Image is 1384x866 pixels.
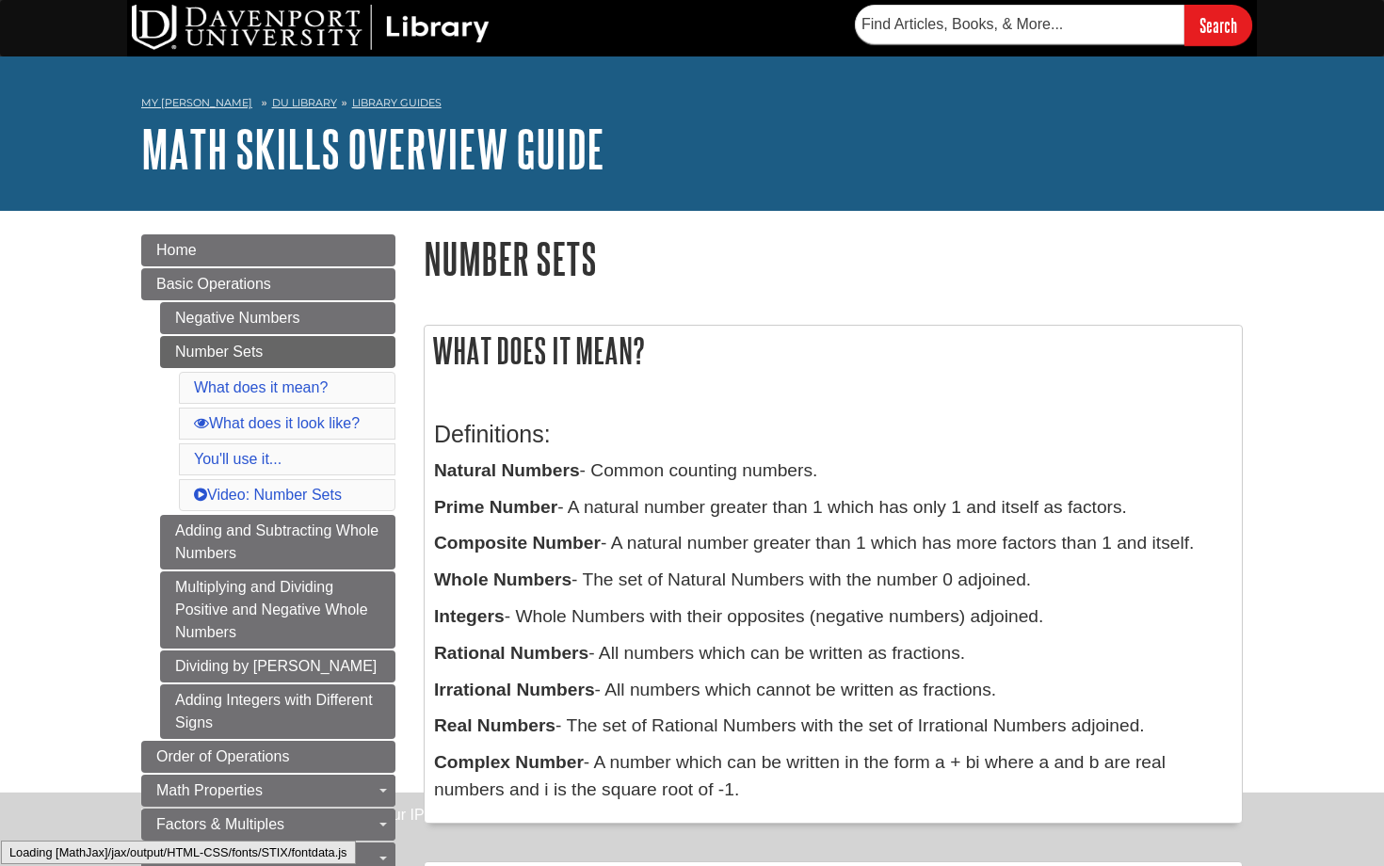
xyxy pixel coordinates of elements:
b: Rational Numbers [434,643,588,663]
h2: What does it mean? [425,326,1242,376]
b: Prime Number [434,497,557,517]
a: What does it look like? [194,415,360,431]
b: Composite Number [434,533,601,553]
a: Home [141,234,395,266]
a: Order of Operations [141,741,395,773]
a: Math Skills Overview Guide [141,120,604,178]
span: Math Properties [156,782,263,798]
span: Order of Operations [156,748,289,764]
span: Home [156,242,197,258]
p: - Common counting numbers. [434,457,1232,485]
p: - A number which can be written in the form a + bi where a and b are real numbers and i is the sq... [434,749,1232,804]
h1: Number Sets [424,234,1243,282]
div: Loading [MathJax]/jax/output/HTML-CSS/fonts/STIX/fontdata.js [1,841,356,864]
a: You'll use it... [194,451,282,467]
img: DU Library [132,5,490,50]
input: Find Articles, Books, & More... [855,5,1184,44]
b: Whole Numbers [434,569,571,589]
a: Video: Number Sets [194,487,342,503]
a: Negative Numbers [160,302,395,334]
form: Searches DU Library's articles, books, and more [855,5,1252,45]
b: Integers [434,606,505,626]
p: - The set of Natural Numbers with the number 0 adjoined. [434,567,1232,594]
b: Real Numbers [434,715,555,735]
a: Library Guides [352,96,442,109]
nav: breadcrumb [141,90,1243,120]
span: Basic Operations [156,276,271,292]
b: Irrational Numbers [434,680,595,699]
p: - The set of Rational Numbers with the set of Irrational Numbers adjoined. [434,713,1232,740]
a: Factors & Multiples [141,809,395,841]
a: Adding Integers with Different Signs [160,684,395,739]
h3: Definitions: [434,421,1232,448]
a: Multiplying and Dividing Positive and Negative Whole Numbers [160,571,395,649]
a: Math Properties [141,775,395,807]
input: Search [1184,5,1252,45]
span: Factors & Multiples [156,816,284,832]
a: What does it mean? [194,379,328,395]
p: - A natural number greater than 1 which has only 1 and itself as factors. [434,494,1232,521]
p: - All numbers which cannot be written as fractions. [434,677,1232,704]
p: - All numbers which can be written as fractions. [434,640,1232,667]
a: Adding and Subtracting Whole Numbers [160,515,395,569]
b: Complex Number [434,752,584,772]
a: Basic Operations [141,268,395,300]
a: Number Sets [160,336,395,368]
p: - A natural number greater than 1 which has more factors than 1 and itself. [434,530,1232,557]
a: DU Library [272,96,337,109]
a: Dividing by [PERSON_NAME] [160,650,395,682]
p: - Whole Numbers with their opposites (negative numbers) adjoined. [434,603,1232,631]
a: My [PERSON_NAME] [141,95,252,111]
b: Natural Numbers [434,460,580,480]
